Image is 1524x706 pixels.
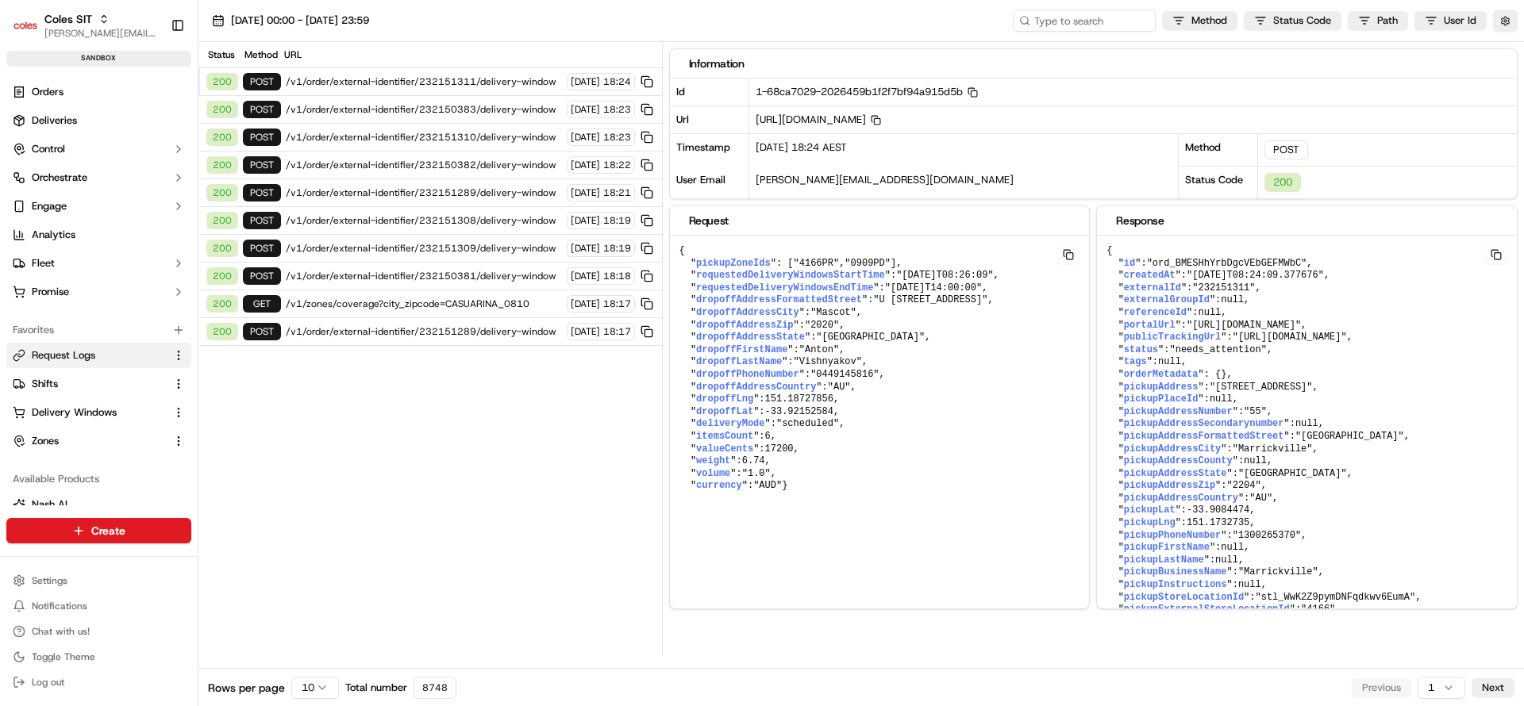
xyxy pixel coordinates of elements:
[1210,382,1313,393] span: "[STREET_ADDRESS]"
[243,129,281,146] div: POST
[1124,418,1284,429] span: pickupAddressSecondarynumber
[128,224,261,252] a: 💻API Documentation
[112,268,192,281] a: Powered byPylon
[41,102,286,119] input: Got a question? Start typing here...
[1301,604,1335,615] span: "4166"
[6,518,191,543] button: Create
[1238,579,1261,590] span: null
[6,570,191,592] button: Settings
[286,131,562,144] span: /v1/order/external-identifier/232151310/delivery-window
[286,214,562,227] span: /v1/order/external-identifier/232151308/delivery-window
[205,10,376,32] button: [DATE] 00:00 - [DATE] 23:59
[1191,13,1227,28] span: Method
[696,369,799,380] span: dropoffPhoneNumber
[765,406,833,417] span: -33.92152584
[243,240,281,257] div: POST
[206,101,238,118] div: 200
[32,434,59,448] span: Zones
[1124,566,1227,577] span: pickupBusinessName
[286,186,562,199] span: /v1/order/external-identifier/232151289/delivery-window
[206,323,238,340] div: 200
[243,184,281,201] div: POST
[1124,554,1204,566] span: pickupLastName
[670,167,749,199] div: User Email
[1472,678,1514,697] button: Next
[6,136,191,162] button: Control
[1158,356,1181,367] span: null
[765,443,794,455] span: 17200
[10,224,128,252] a: 📗Knowledge Base
[32,574,67,587] span: Settings
[6,428,191,454] button: Zones
[742,455,765,466] span: 6.74
[32,171,87,185] span: Orchestrate
[810,307,856,318] span: "Mascot"
[571,242,600,255] span: [DATE]
[1187,270,1324,281] span: "[DATE]T08:24:09.377676"
[1295,418,1318,429] span: null
[1124,282,1181,294] span: externalId
[1221,294,1244,305] span: null
[91,523,125,539] span: Create
[134,232,147,244] div: 💻
[6,371,191,397] button: Shifts
[1192,282,1255,294] span: "232151311"
[54,152,260,167] div: Start new chat
[696,443,753,455] span: valueCents
[158,269,192,281] span: Pylon
[32,228,75,242] span: Analytics
[1124,455,1233,466] span: pickupAddressCounty
[206,240,238,257] div: 200
[696,431,753,442] span: itemsCount
[206,129,238,146] div: 200
[6,279,191,305] button: Promise
[286,159,562,171] span: /v1/order/external-identifier/232150382/delivery-window
[603,75,631,88] span: 18:24
[571,214,600,227] span: [DATE]
[571,159,600,171] span: [DATE]
[206,212,238,229] div: 200
[13,405,166,420] a: Delivery Windows
[243,267,281,285] div: POST
[6,466,191,492] div: Available Products
[1414,11,1487,30] button: User Id
[794,356,862,367] span: "Vishnyakov"
[603,270,631,282] span: 18:18
[13,13,38,38] img: Coles SIT
[32,650,95,663] span: Toggle Theme
[1124,344,1158,355] span: status
[1013,10,1156,32] input: Type to search
[1124,592,1244,603] span: pickupStoreLocationId
[670,106,749,133] div: Url
[286,103,562,116] span: /v1/order/external-identifier/232150383/delivery-window
[243,73,281,90] div: POST
[696,468,730,479] span: volume
[6,51,191,67] div: sandbox
[32,405,117,420] span: Delivery Windows
[1233,530,1301,541] span: "1300265370"
[765,431,771,442] span: 6
[1444,13,1476,28] span: User Id
[1124,320,1176,331] span: portalUrl
[1233,443,1313,455] span: "Marrickville"
[776,418,839,429] span: "scheduled"
[6,671,191,693] button: Log out
[749,134,1179,167] div: [DATE] 18:24 AEST
[756,113,881,126] span: [URL][DOMAIN_NAME]
[756,173,1014,186] span: [PERSON_NAME][EMAIL_ADDRESS][DOMAIN_NAME]
[1124,294,1210,305] span: externalGroupId
[1124,270,1176,281] span: createdAt
[231,13,369,28] span: [DATE] 00:00 - [DATE] 23:59
[6,317,191,343] div: Favorites
[1244,11,1341,30] button: Status Code
[1179,166,1258,198] div: Status Code
[696,258,771,269] span: pickupZoneIds
[571,297,600,310] span: [DATE]
[670,236,1090,502] pre: { " ": [ , ], " ": , " ": , " ": , " ": , " ": , " ": , " ": , " ": , " ": , " ": , " ": , " ": ,...
[603,242,631,255] span: 18:19
[765,393,833,405] span: 151.18727856
[603,159,631,171] span: 18:22
[1169,344,1266,355] span: "needs_attention"
[799,344,839,355] span: "Anton"
[670,134,749,167] div: Timestamp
